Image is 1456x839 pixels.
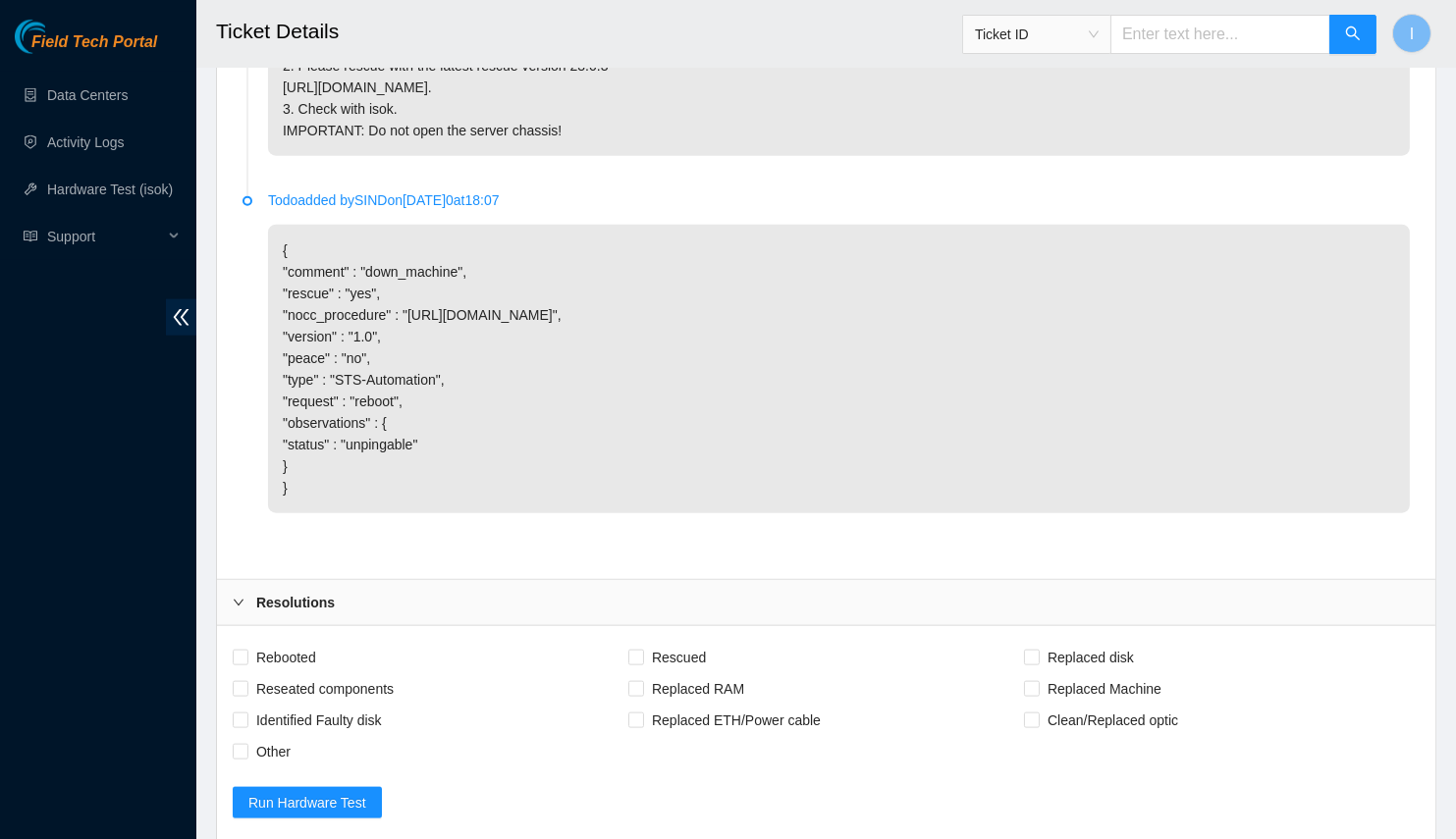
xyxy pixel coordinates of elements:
a: Data Centers [47,87,128,103]
div: Resolutions [217,580,1435,625]
a: Akamai TechnologiesField Tech Portal [15,35,157,61]
span: read [24,230,37,243]
span: Support [47,217,163,256]
b: Resolutions [256,592,335,613]
span: Identified Faulty disk [248,705,390,736]
span: Ticket ID [975,20,1099,49]
button: Run Hardware Test [233,787,382,818]
span: Replaced RAM [644,673,752,705]
img: Akamai Technologies [15,20,99,54]
input: Enter text here... [1110,15,1330,54]
p: { "comment" : "down_machine", "rescue" : "yes", "nocc_procedure" : "[URL][DOMAIN_NAME]", "version... [268,225,1410,513]
span: Replaced ETH/Power cable [644,705,829,736]
span: Replaced Machine [1040,673,1169,705]
span: Field Tech Portal [31,33,157,52]
span: Run Hardware Test [248,792,366,813]
p: Todo added by SIND on [DATE]0 at 18:07 [268,189,1410,211]
span: Replaced disk [1040,642,1142,673]
span: right [233,597,244,608]
span: Rescued [644,642,714,673]
a: Hardware Test (isok) [47,182,173,197]
button: I [1392,14,1431,53]
span: double-left [166,299,196,336]
button: search [1329,15,1376,54]
span: Rebooted [248,642,324,673]
span: Clean/Replaced optic [1040,705,1186,736]
span: Other [248,736,298,767]
span: I [1410,22,1414,46]
a: Activity Logs [47,134,125,150]
span: search [1345,26,1361,44]
span: Reseated components [248,673,402,705]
